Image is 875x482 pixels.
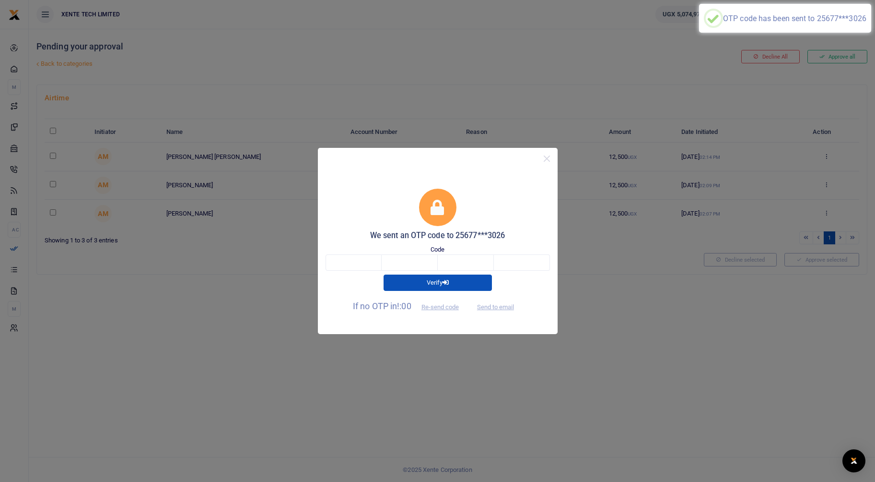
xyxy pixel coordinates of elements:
[353,301,467,311] span: If no OTP in
[842,449,865,472] div: Open Intercom Messenger
[540,152,554,166] button: Close
[326,231,550,241] h5: We sent an OTP code to 25677***3026
[431,245,444,254] label: Code
[397,301,411,311] span: !:00
[723,14,866,23] div: OTP code has been sent to 25677***3026
[384,275,492,291] button: Verify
